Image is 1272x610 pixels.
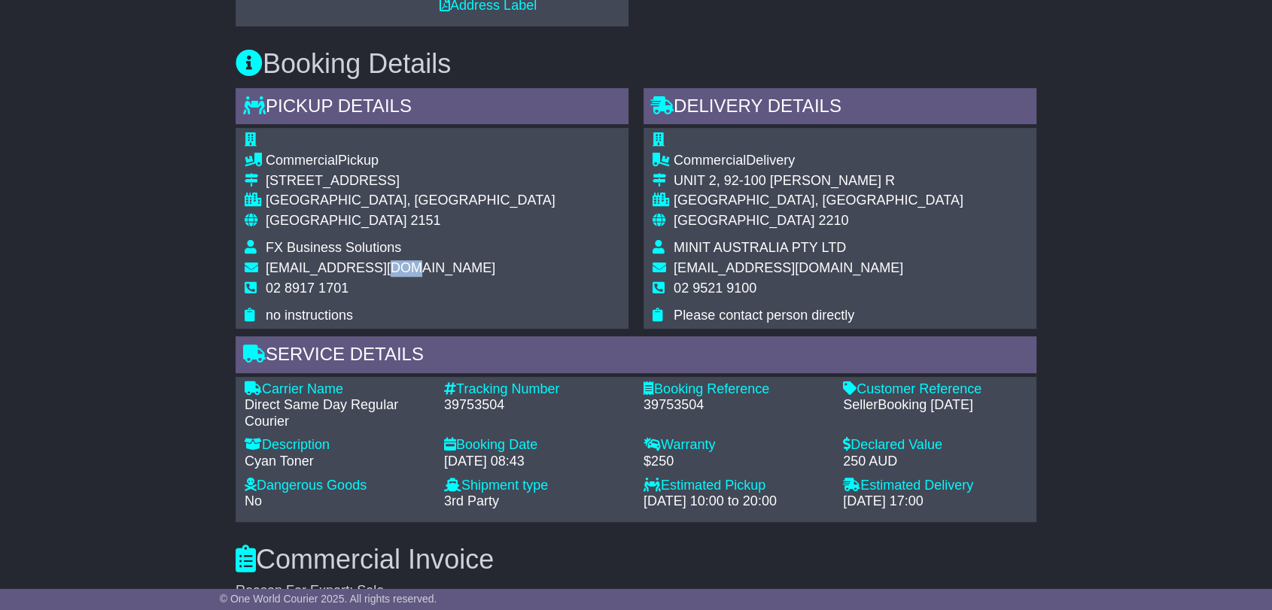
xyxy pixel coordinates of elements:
div: Delivery Details [644,88,1036,129]
div: Direct Same Day Regular Courier [245,397,429,429]
span: 02 8917 1701 [266,281,348,296]
span: FX Business Solutions [266,240,401,255]
h3: Commercial Invoice [236,545,1036,575]
div: [GEOGRAPHIC_DATA], [GEOGRAPHIC_DATA] [674,193,963,209]
div: Pickup Details [236,88,628,129]
span: no instructions [266,308,353,323]
div: [DATE] 10:00 to 20:00 [644,493,828,510]
div: Pickup [266,153,555,169]
span: [EMAIL_ADDRESS][DOMAIN_NAME] [266,260,495,275]
span: [EMAIL_ADDRESS][DOMAIN_NAME] [674,260,903,275]
div: [STREET_ADDRESS] [266,173,555,190]
div: [DATE] 08:43 [444,454,628,470]
span: MINIT AUSTRALIA PTY LTD [674,240,846,255]
span: 2210 [818,213,848,228]
div: Booking Date [444,437,628,454]
div: Tracking Number [444,381,628,398]
span: 2151 [410,213,440,228]
div: 39753504 [444,397,628,414]
span: © One World Courier 2025. All rights reserved. [220,593,437,605]
span: 02 9521 9100 [674,281,756,296]
div: Cyan Toner [245,454,429,470]
div: $250 [644,454,828,470]
div: Delivery [674,153,963,169]
div: 250 AUD [843,454,1027,470]
span: No [245,493,262,508]
div: Declared Value [843,437,1027,454]
div: [DATE] 17:00 [843,493,1027,510]
span: [GEOGRAPHIC_DATA] [674,213,814,228]
div: Description [245,437,429,454]
span: [GEOGRAPHIC_DATA] [266,213,406,228]
span: Please contact person directly [674,308,854,323]
span: Commercial [266,153,338,168]
div: Dangerous Goods [245,478,429,494]
div: Warranty [644,437,828,454]
div: Shipment type [444,478,628,494]
div: [GEOGRAPHIC_DATA], [GEOGRAPHIC_DATA] [266,193,555,209]
div: Estimated Delivery [843,478,1027,494]
div: SellerBooking [DATE] [843,397,1027,414]
h3: Booking Details [236,49,1036,79]
div: Carrier Name [245,381,429,398]
span: Commercial [674,153,746,168]
span: 3rd Party [444,493,499,508]
div: UNIT 2, 92-100 [PERSON_NAME] R [674,173,963,190]
div: 39753504 [644,397,828,414]
div: Estimated Pickup [644,478,828,494]
div: Reason For Export: Sale [236,583,1036,599]
div: Booking Reference [644,381,828,398]
div: Customer Reference [843,381,1027,398]
div: Service Details [236,336,1036,377]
